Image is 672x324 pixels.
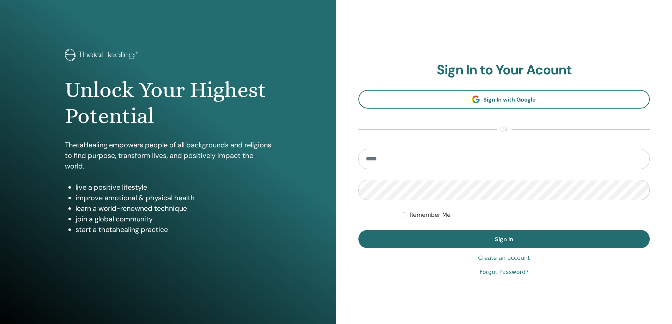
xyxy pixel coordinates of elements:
label: Remember Me [409,211,450,219]
a: Sign In with Google [358,90,650,109]
li: live a positive lifestyle [75,182,271,192]
p: ThetaHealing empowers people of all backgrounds and religions to find purpose, transform lives, a... [65,140,271,171]
span: Sign In with Google [483,96,536,103]
h2: Sign In to Your Acount [358,62,650,78]
a: Create an account [478,254,530,262]
li: start a thetahealing practice [75,224,271,235]
li: join a global community [75,214,271,224]
div: Keep me authenticated indefinitely or until I manually logout [402,211,650,219]
button: Sign In [358,230,650,248]
span: or [497,126,511,134]
a: Forgot Password? [479,268,528,276]
span: Sign In [495,236,513,243]
h1: Unlock Your Highest Potential [65,77,271,129]
li: improve emotional & physical health [75,192,271,203]
li: learn a world-renowned technique [75,203,271,214]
